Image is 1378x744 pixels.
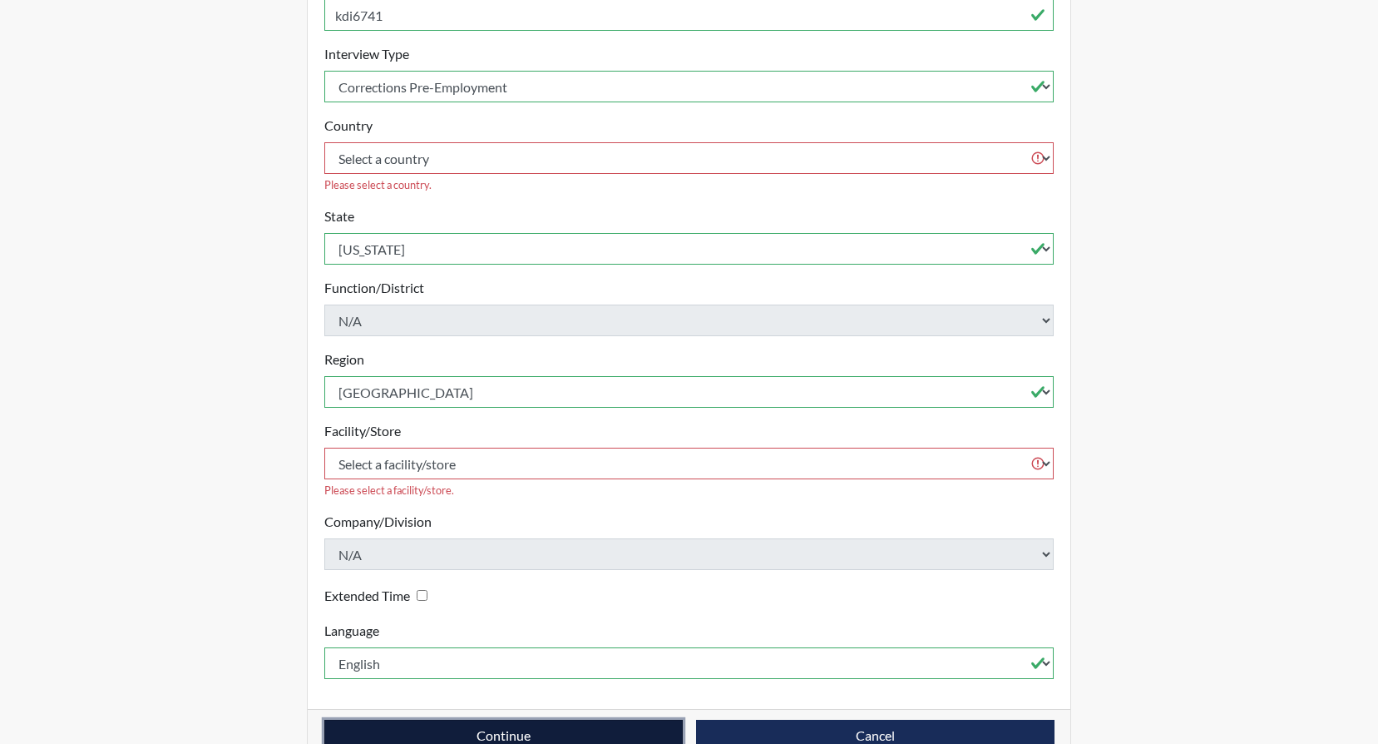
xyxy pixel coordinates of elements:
[324,206,354,226] label: State
[324,177,1054,193] div: Please select a country.
[324,350,364,370] label: Region
[324,44,409,64] label: Interview Type
[324,116,373,136] label: Country
[324,421,401,441] label: Facility/Store
[324,586,410,606] label: Extended Time
[324,278,424,298] label: Function/District
[324,621,379,641] label: Language
[324,483,1054,498] div: Please select a facility/store.
[324,583,434,608] div: Checking this box will provide the interviewee with an accomodation of extra time to answer each ...
[324,512,432,532] label: Company/Division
